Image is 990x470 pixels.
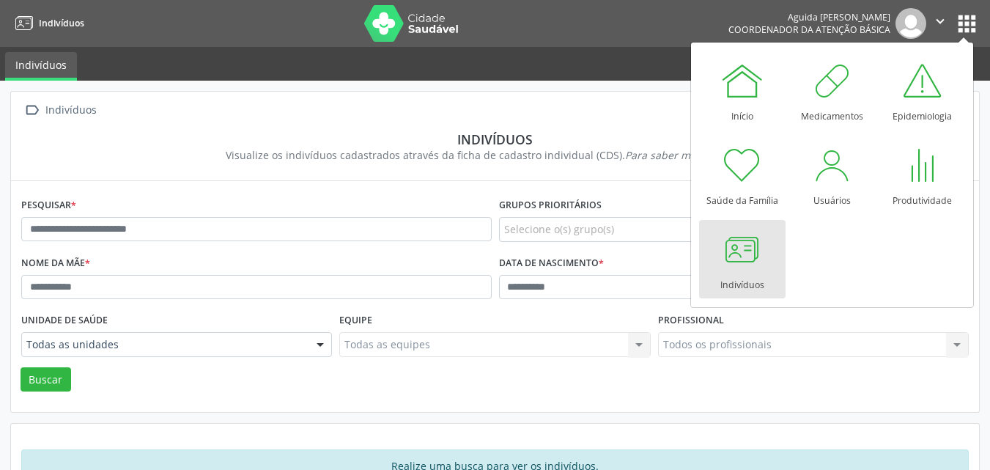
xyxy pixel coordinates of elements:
[499,194,602,217] label: Grupos prioritários
[699,220,786,298] a: Indivíduos
[339,309,372,332] label: Equipe
[879,51,966,130] a: Epidemiologia
[21,367,71,392] button: Buscar
[926,8,954,39] button: 
[499,252,604,275] label: Data de nascimento
[699,136,786,214] a: Saúde da Família
[625,148,764,162] i: Para saber mais,
[32,131,958,147] div: Indivíduos
[895,8,926,39] img: img
[43,100,99,121] div: Indivíduos
[658,309,724,332] label: Profissional
[39,17,84,29] span: Indivíduos
[21,100,43,121] i: 
[10,11,84,35] a: Indivíduos
[21,252,90,275] label: Nome da mãe
[932,13,948,29] i: 
[32,147,958,163] div: Visualize os indivíduos cadastrados através da ficha de cadastro individual (CDS).
[954,11,980,37] button: apps
[504,221,614,237] span: Selecione o(s) grupo(s)
[5,52,77,81] a: Indivíduos
[699,51,786,130] a: Início
[21,194,76,217] label: Pesquisar
[21,309,108,332] label: Unidade de saúde
[728,23,890,36] span: Coordenador da Atenção Básica
[728,11,890,23] div: Aguida [PERSON_NAME]
[789,136,876,214] a: Usuários
[879,136,966,214] a: Produtividade
[21,100,99,121] a:  Indivíduos
[26,337,302,352] span: Todas as unidades
[789,51,876,130] a: Medicamentos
